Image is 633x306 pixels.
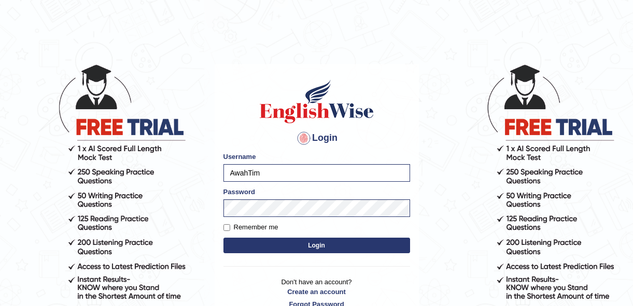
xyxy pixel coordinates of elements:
[223,224,230,231] input: Remember me
[223,222,278,232] label: Remember me
[223,130,410,147] h4: Login
[223,287,410,297] a: Create an account
[223,152,256,162] label: Username
[223,187,255,197] label: Password
[258,78,376,125] img: Logo of English Wise sign in for intelligent practice with AI
[223,238,410,253] button: Login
